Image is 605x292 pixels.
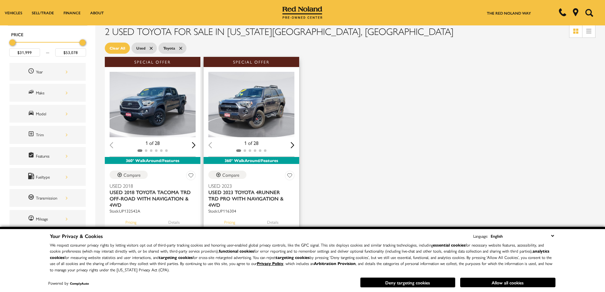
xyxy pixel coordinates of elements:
span: Used 2018 [110,183,191,189]
img: 2023 Toyota 4Runner TRD Pro 1 [208,72,295,137]
div: 1 / 2 [110,72,197,137]
a: Privacy Policy [257,260,283,266]
span: Used [136,44,145,52]
div: Stock : UP132542A [110,208,196,214]
div: Stock : UP116304 [208,208,294,214]
div: Transmission [36,194,68,201]
div: MakeMake [10,84,86,102]
input: Maximum [55,48,86,57]
strong: essential cookies [433,242,466,248]
div: TransmissionTransmission [10,189,86,207]
div: Powered by [48,281,89,285]
div: Make [36,89,68,96]
div: 360° WalkAround/Features [105,157,200,164]
span: Mileage [28,215,36,223]
button: Save Vehicle [285,171,294,182]
span: Your Privacy & Cookies [50,232,103,240]
div: Compare [222,172,239,178]
div: FeaturesFeatures [10,147,86,165]
div: Features [36,153,68,160]
button: Open the search field [583,0,595,25]
div: 1 of 28 [208,139,294,146]
span: Toyota [163,44,175,52]
button: Compare Vehicle [110,171,148,179]
div: Model [36,110,68,117]
button: Compare Vehicle [208,171,246,179]
button: pricing tab [114,214,147,228]
span: Transmission [28,194,36,202]
div: Year [36,68,68,75]
button: Save Vehicle [186,171,196,182]
a: Used 2023Used 2023 Toyota 4Runner TRD Pro With Navigation & 4WD [208,183,294,208]
a: ComplyAuto [70,281,89,286]
div: Next slide [291,142,294,148]
button: details tab [157,214,191,228]
div: FueltypeFueltype [10,168,86,186]
div: Language: [473,234,488,238]
div: Minimum Price [9,39,16,46]
div: TrimTrim [10,126,86,144]
select: Language Select [489,232,555,240]
p: We respect consumer privacy rights by letting visitors opt out of third-party tracking cookies an... [50,242,555,273]
div: Mileage [36,215,68,222]
div: Special Offer [105,57,200,67]
span: Year [28,68,36,76]
a: Used 2018Used 2018 Toyota Tacoma TRD Off-Road With Navigation & 4WD [110,183,196,208]
span: Model [28,110,36,118]
a: Red Noland Pre-Owned [282,9,322,15]
button: Allow all cookies [460,278,555,287]
strong: functional cookies [219,248,254,254]
button: pricing tab [213,214,246,228]
input: Minimum [9,48,40,57]
img: 2018 Toyota Tacoma TRD Off-Road 1 [110,72,197,137]
img: Red Noland Pre-Owned [282,6,322,19]
span: Make [28,89,36,97]
div: Compare [124,172,141,178]
div: 1 of 28 [110,139,196,146]
div: Special Offer [204,57,299,67]
span: Used 2023 [208,183,290,189]
span: 2 Used Toyota for Sale in [US_STATE][GEOGRAPHIC_DATA], [GEOGRAPHIC_DATA] [105,24,454,38]
div: MileageMileage [10,210,86,228]
div: YearYear [10,63,86,81]
span: Features [28,152,36,160]
div: Maximum Price [79,39,86,46]
span: Used 2023 Toyota 4Runner TRD Pro With Navigation & 4WD [208,189,290,208]
div: Next slide [192,142,196,148]
strong: analytics cookies [50,248,549,260]
div: Trim [36,131,68,138]
div: Price [9,37,86,57]
strong: Arbitration Provision [314,260,356,266]
strong: targeting cookies [159,254,193,260]
span: Trim [28,131,36,139]
div: 360° WalkAround/Features [204,157,299,164]
strong: targeting cookies [276,254,310,260]
button: details tab [256,214,290,228]
span: Clear All [110,44,125,52]
div: 1 / 2 [208,72,295,137]
h5: Price [11,31,84,37]
button: Deny targeting cookies [360,277,455,288]
a: The Red Noland Way [487,10,531,16]
span: Fueltype [28,173,36,181]
div: Fueltype [36,173,68,180]
div: ModelModel [10,105,86,123]
span: Used 2018 Toyota Tacoma TRD Off-Road With Navigation & 4WD [110,189,191,208]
